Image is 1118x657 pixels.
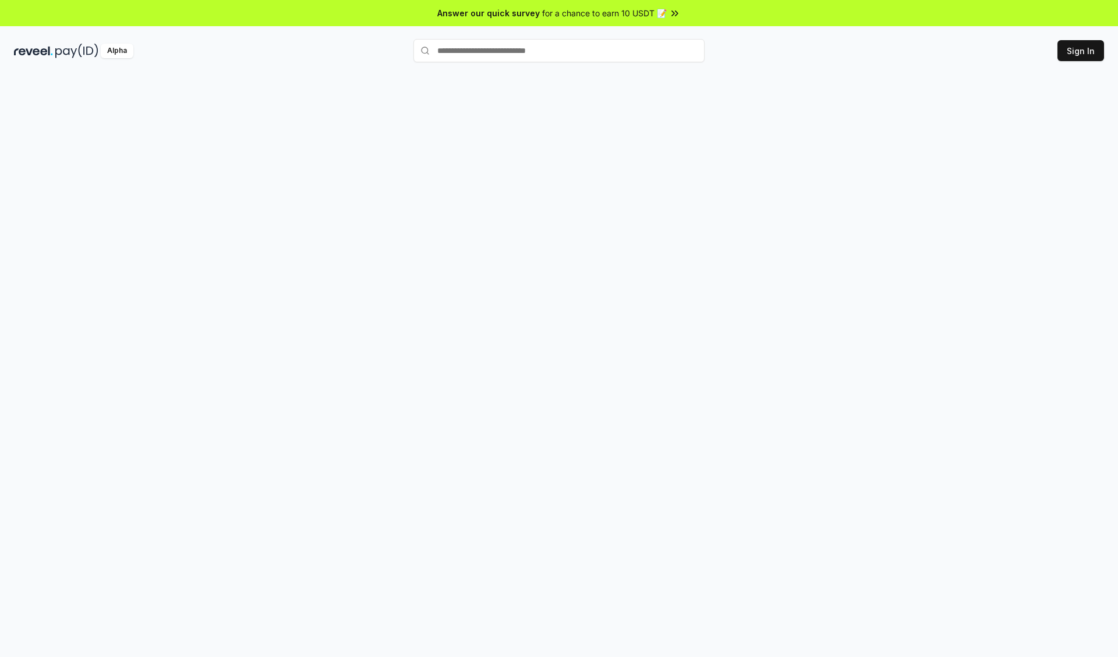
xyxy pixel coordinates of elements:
button: Sign In [1057,40,1104,61]
img: reveel_dark [14,44,53,58]
span: for a chance to earn 10 USDT 📝 [542,7,667,19]
img: pay_id [55,44,98,58]
div: Alpha [101,44,133,58]
span: Answer our quick survey [437,7,540,19]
